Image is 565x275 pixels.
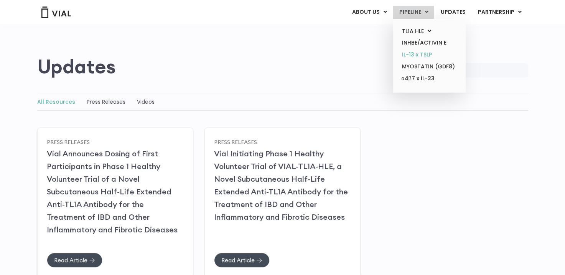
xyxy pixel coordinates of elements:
[395,49,463,61] a: IL-13 x TSLP
[221,257,255,263] span: Read Article
[425,63,528,78] input: Search...
[37,98,75,106] a: All Resources
[395,61,463,73] a: MYOSTATIN (GDF8)
[393,6,434,19] a: PIPELINEMenu Toggle
[54,257,87,263] span: Read Article
[47,138,90,145] a: Press Releases
[214,138,257,145] a: Press Releases
[41,7,71,18] img: Vial Logo
[214,149,348,222] a: Vial Initiating Phase 1 Healthy Volunteer Trial of VIAL-TL1A-HLE, a Novel Subcutaneous Half-Life ...
[47,253,102,268] a: Read Article
[395,37,463,49] a: INHBE/ACTIVIN E
[214,253,270,268] a: Read Article
[137,98,155,106] a: Videos
[47,149,178,234] a: Vial Announces Dosing of First Participants in Phase 1 Healthy Volunteer Trial of a Novel Subcuta...
[395,25,463,37] a: TL1A HLEMenu Toggle
[471,6,527,19] a: PARTNERSHIPMenu Toggle
[87,98,125,106] a: Press Releases
[434,6,471,19] a: UPDATES
[395,73,463,85] a: α4β7 x IL-23
[37,55,116,78] h2: Updates
[346,6,392,19] a: ABOUT USMenu Toggle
